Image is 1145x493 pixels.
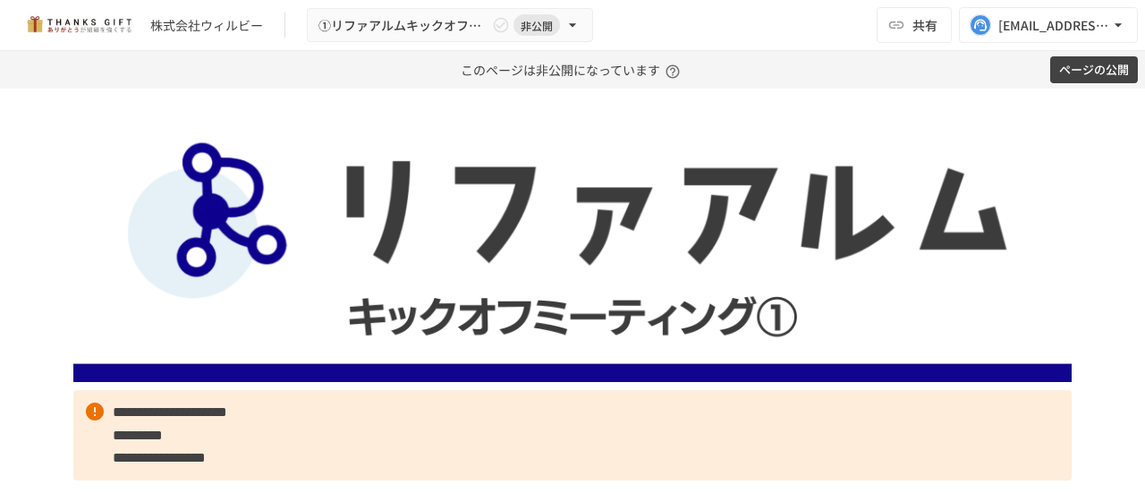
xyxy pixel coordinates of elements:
img: mMP1OxWUAhQbsRWCurg7vIHe5HqDpP7qZo7fRoNLXQh [21,11,136,39]
button: [EMAIL_ADDRESS][DOMAIN_NAME] [959,7,1138,43]
span: ①リファアルムキックオフmtg [318,14,488,37]
button: 共有 [877,7,952,43]
button: ページの公開 [1050,56,1138,84]
div: [EMAIL_ADDRESS][DOMAIN_NAME] [998,14,1109,37]
span: 共有 [912,15,937,35]
p: このページは非公開になっています [461,51,685,89]
button: ①リファアルムキックオフmtg非公開 [307,8,593,43]
div: 株式会社ウィルビー [150,16,263,35]
span: 非公開 [513,16,560,35]
img: BD9nPZDyTHbUp75TukNZQFL0BXtfknflqVr1VXPtfJd [73,132,1072,382]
